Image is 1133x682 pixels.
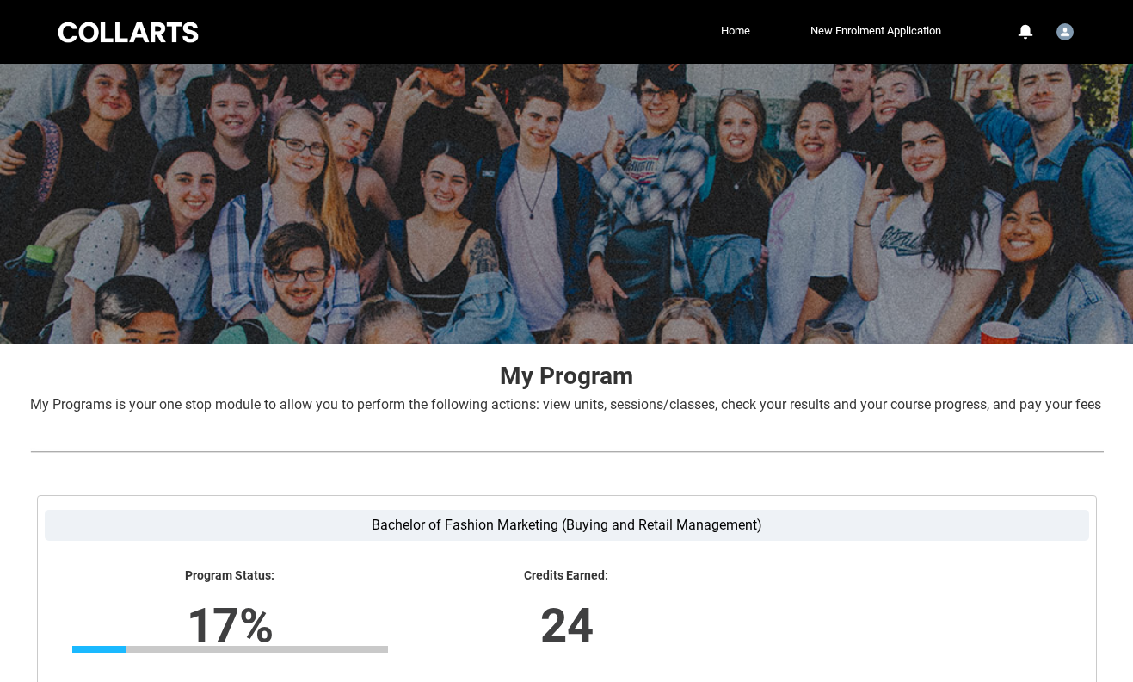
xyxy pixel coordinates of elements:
[1052,16,1078,44] button: User Profile Student.jrogers.20252899
[45,510,1089,541] label: Bachelor of Fashion Marketing (Buying and Retail Management)
[30,396,1101,412] span: My Programs is your one stop module to allow you to perform the following actions: view units, se...
[409,568,724,584] lightning-formatted-text: Credits Earned:
[1056,23,1074,40] img: Student.jrogers.20252899
[298,590,834,660] lightning-formatted-number: 24
[717,18,754,44] a: Home
[30,443,1104,461] img: REDU_GREY_LINE
[500,362,633,390] strong: My Program
[72,646,388,653] div: Progress Bar
[72,568,388,584] lightning-formatted-text: Program Status:
[806,18,945,44] a: New Enrolment Application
